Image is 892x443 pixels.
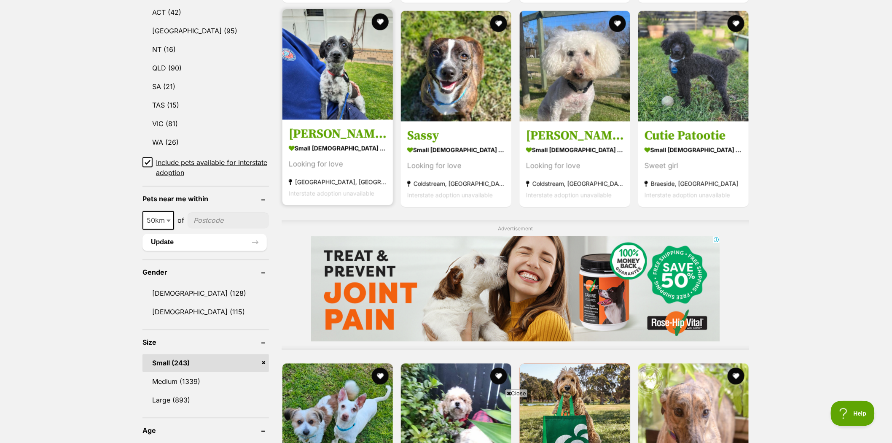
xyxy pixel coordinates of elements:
[638,11,749,122] img: Cutie Patootie - Poodle (Toy) Dog
[401,122,511,207] a: Sassy small [DEMOGRAPHIC_DATA] Dog Looking for love Coldstream, [GEOGRAPHIC_DATA] Interstate adop...
[311,236,720,342] iframe: Advertisement
[242,401,650,439] iframe: Advertisement
[491,368,508,385] button: favourite
[407,128,505,144] h3: Sassy
[156,157,269,178] span: Include pets available for interstate adoption
[645,160,742,172] div: Sweet girl
[372,368,389,385] button: favourite
[289,190,374,197] span: Interstate adoption unavailable
[526,192,612,199] span: Interstate adoption unavailable
[142,373,269,391] a: Medium (1339)
[142,354,269,372] a: Small (243)
[142,59,269,77] a: QLD (90)
[142,3,269,21] a: ACT (42)
[526,128,624,144] h3: [PERSON_NAME]
[142,392,269,409] a: Large (893)
[142,157,269,178] a: Include pets available for interstate adoption
[372,14,389,30] button: favourite
[645,144,742,156] strong: small [DEMOGRAPHIC_DATA] Dog
[407,178,505,189] strong: Coldstream, [GEOGRAPHIC_DATA]
[609,15,626,32] button: favourite
[645,128,742,144] h3: Cutie Patootie
[177,216,184,226] span: of
[728,15,744,32] button: favourite
[142,269,269,276] header: Gender
[645,178,742,189] strong: Braeside, [GEOGRAPHIC_DATA]
[645,192,730,199] span: Interstate adoption unavailable
[142,133,269,151] a: WA (26)
[143,215,173,227] span: 50km
[289,142,387,154] strong: small [DEMOGRAPHIC_DATA] Dog
[289,176,387,188] strong: [GEOGRAPHIC_DATA], [GEOGRAPHIC_DATA]
[638,122,749,207] a: Cutie Patootie small [DEMOGRAPHIC_DATA] Dog Sweet girl Braeside, [GEOGRAPHIC_DATA] Interstate ado...
[142,211,174,230] span: 50km
[407,160,505,172] div: Looking for love
[282,120,393,205] a: [PERSON_NAME] small [DEMOGRAPHIC_DATA] Dog Looking for love [GEOGRAPHIC_DATA], [GEOGRAPHIC_DATA] ...
[526,178,624,189] strong: Coldstream, [GEOGRAPHIC_DATA]
[282,221,750,350] div: Advertisement
[289,126,387,142] h3: [PERSON_NAME]
[401,11,511,122] img: Sassy - Jack Russell Terrier x Staffordshire Bull Terrier Dog
[728,368,744,385] button: favourite
[407,192,493,199] span: Interstate adoption unavailable
[526,144,624,156] strong: small [DEMOGRAPHIC_DATA] Dog
[188,213,269,229] input: postcode
[526,160,624,172] div: Looking for love
[142,234,267,251] button: Update
[142,427,269,435] header: Age
[520,122,630,207] a: [PERSON_NAME] small [DEMOGRAPHIC_DATA] Dog Looking for love Coldstream, [GEOGRAPHIC_DATA] Interst...
[282,9,393,120] img: Patricia - Maltese Dog
[831,401,875,426] iframe: Help Scout Beacon - Open
[142,195,269,203] header: Pets near me within
[520,11,630,122] img: Charlie - Schnoodle Dog
[289,159,387,170] div: Looking for love
[407,144,505,156] strong: small [DEMOGRAPHIC_DATA] Dog
[142,78,269,95] a: SA (21)
[142,115,269,132] a: VIC (81)
[142,303,269,321] a: [DEMOGRAPHIC_DATA] (115)
[142,285,269,303] a: [DEMOGRAPHIC_DATA] (128)
[142,339,269,346] header: Size
[505,389,528,397] span: Close
[142,22,269,40] a: [GEOGRAPHIC_DATA] (95)
[142,41,269,58] a: NT (16)
[491,15,508,32] button: favourite
[142,96,269,114] a: TAS (15)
